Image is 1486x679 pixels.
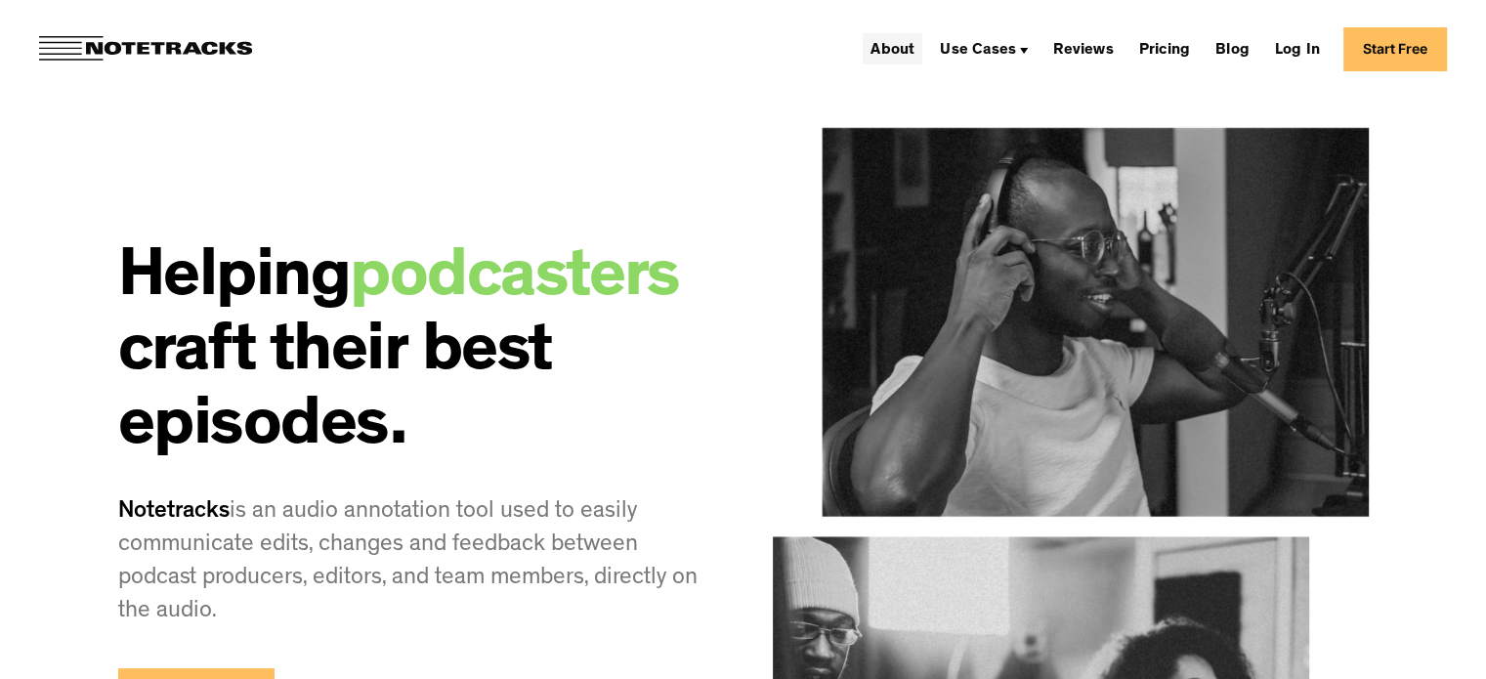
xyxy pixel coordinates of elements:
[1131,33,1198,64] a: Pricing
[1045,33,1121,64] a: Reviews
[118,496,714,629] p: is an audio annotation tool used to easily communicate edits, changes and feedback between podcas...
[1343,27,1447,71] a: Start Free
[940,43,1016,59] div: Use Cases
[118,244,714,467] h2: Helping craft their best episodes.
[1208,33,1257,64] a: Blog
[350,247,679,316] span: podcasters
[1267,33,1328,64] a: Log In
[932,33,1036,64] div: Use Cases
[118,501,230,525] span: Notetracks
[863,33,922,64] a: About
